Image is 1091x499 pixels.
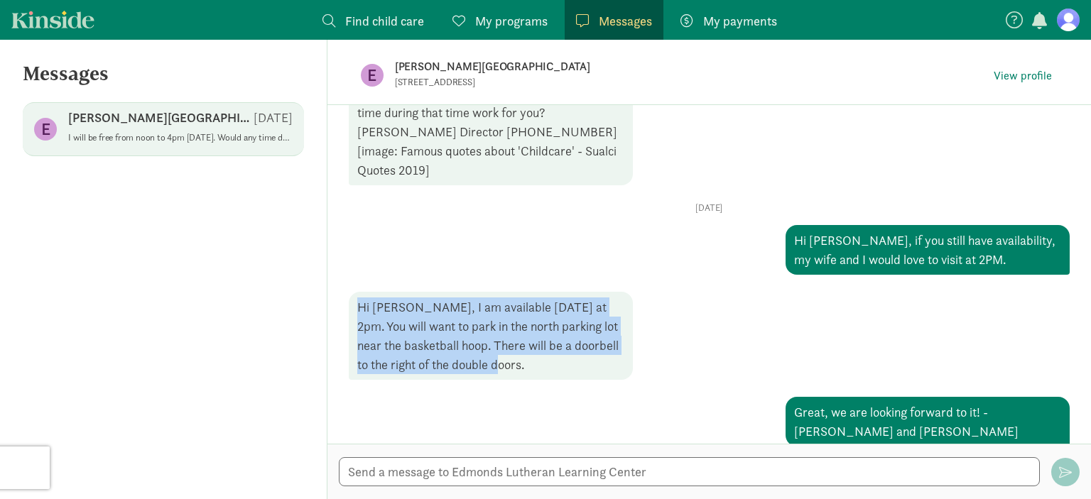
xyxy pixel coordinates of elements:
[599,11,652,31] span: Messages
[345,11,424,31] span: Find child care
[349,202,1070,214] p: [DATE]
[34,118,57,141] figure: E
[349,78,633,185] div: I will be free from noon to 4pm [DATE]. Would any time during that time work for you? [PERSON_NAM...
[395,57,842,77] p: [PERSON_NAME][GEOGRAPHIC_DATA]
[786,225,1070,275] div: Hi [PERSON_NAME], if you still have availability, my wife and I would love to visit at 2PM.
[254,109,293,126] p: [DATE]
[988,66,1058,86] button: View profile
[994,67,1052,84] span: View profile
[68,109,254,126] p: [PERSON_NAME][GEOGRAPHIC_DATA]
[349,292,633,380] div: Hi [PERSON_NAME], I am available [DATE] at 2pm. You will want to park in the north parking lot ne...
[11,11,94,28] a: Kinside
[786,397,1070,446] div: Great, we are looking forward to it! - [PERSON_NAME] and [PERSON_NAME]
[361,64,384,87] figure: E
[475,11,548,31] span: My programs
[395,77,743,88] p: [STREET_ADDRESS]
[988,65,1058,86] a: View profile
[68,132,293,143] p: I will be free from noon to 4pm [DATE]. Would any time during that time work for you? [PERSON_NAM...
[703,11,777,31] span: My payments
